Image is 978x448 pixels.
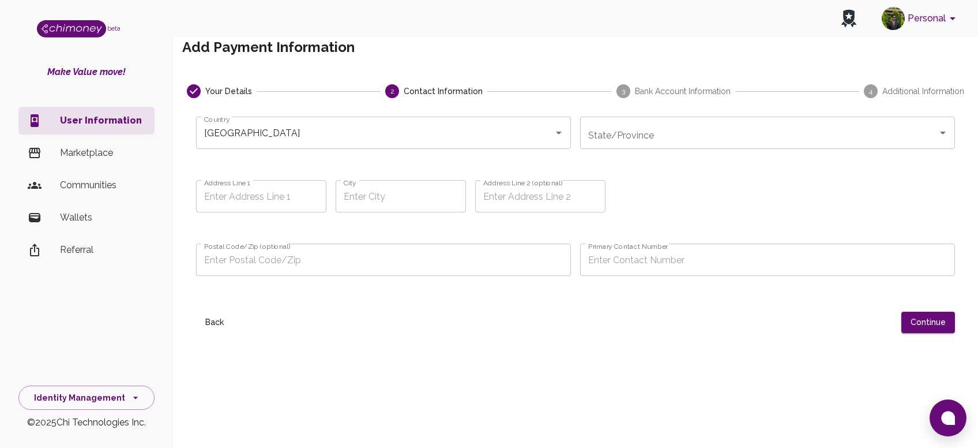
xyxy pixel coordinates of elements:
label: Postal Code/Zip (optional) [204,241,291,251]
input: Enter Address Line 1 [196,180,326,212]
span: beta [107,25,121,32]
p: Wallets [60,211,145,225]
button: Open [551,125,567,141]
p: Marketplace [60,146,145,160]
span: Bank Account Information [635,85,731,97]
span: Contact Information [404,85,483,97]
button: account of current user [877,3,964,33]
text: 2 [390,87,394,95]
button: Open chat window [930,400,966,436]
img: Logo [37,20,106,38]
input: Enter Postal Code/Zip [196,244,571,276]
p: User Information [60,114,145,128]
text: 3 [622,87,625,95]
p: Referral [60,243,145,257]
h5: Add Payment Information [182,38,969,57]
input: Enter City [336,180,466,212]
button: Back [196,312,233,333]
label: City [344,178,356,188]
img: avatar [882,7,905,30]
label: Country [204,114,230,124]
input: Enter Contact Number [580,244,955,276]
span: Additional Information [882,85,964,97]
label: Primary Contact Number [588,241,668,251]
p: Communities [60,178,145,192]
button: Identity Management [18,386,155,410]
input: Enter Address Line 2 [475,180,605,212]
label: Address Line 2 (optional) [483,178,563,188]
text: 4 [869,87,872,95]
button: Open [935,125,951,141]
span: Your Details [205,85,252,97]
label: Address Line 1 [204,178,250,188]
button: Continue [901,312,955,333]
